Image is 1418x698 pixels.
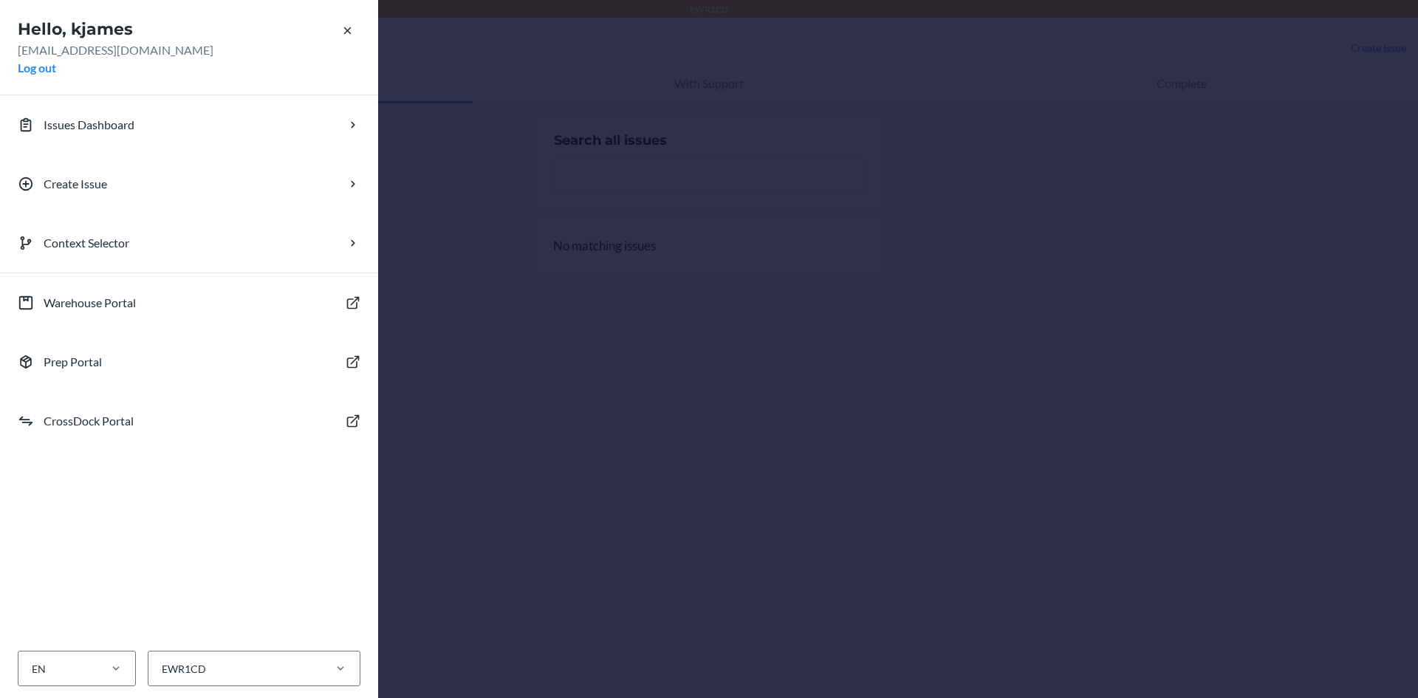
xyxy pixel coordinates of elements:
[162,661,206,677] div: EWR1CD
[18,41,360,59] p: [EMAIL_ADDRESS][DOMAIN_NAME]
[30,661,32,677] input: EN
[32,661,46,677] div: EN
[160,661,162,677] input: EWR1CD
[44,116,134,134] p: Issues Dashboard
[44,175,107,193] p: Create Issue
[44,294,136,312] p: Warehouse Portal
[44,234,129,252] p: Context Selector
[18,18,360,41] h2: Hello, kjames
[44,353,102,371] p: Prep Portal
[18,59,56,77] button: Log out
[44,412,134,430] p: CrossDock Portal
